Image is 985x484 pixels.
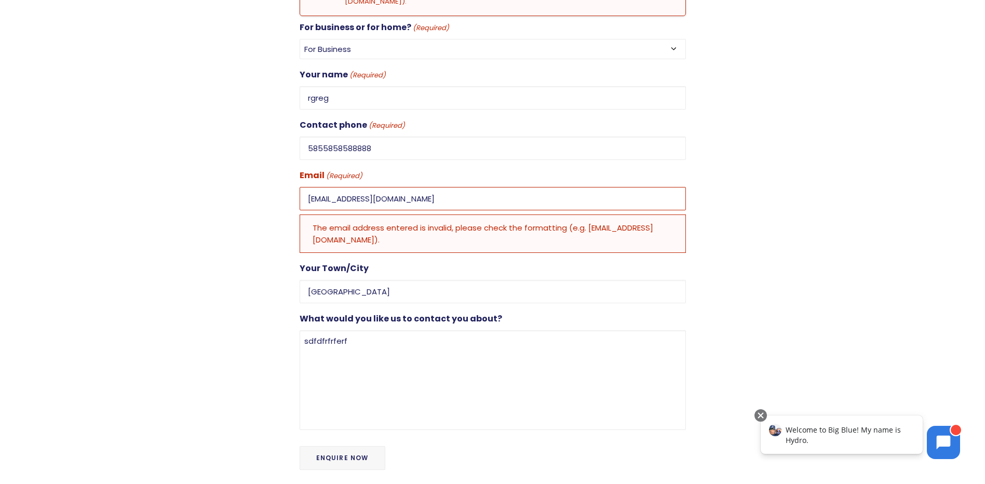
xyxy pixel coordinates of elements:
span: (Required) [412,22,449,34]
textarea: sdfdfrfrferf [300,330,686,430]
label: What would you like us to contact you about? [300,312,502,326]
iframe: Chatbot [750,407,970,469]
input: Enquire Now [300,446,385,470]
span: (Required) [368,120,405,132]
span: (Required) [325,170,362,182]
div: The email address entered is invalid, please check the formatting (e.g. [EMAIL_ADDRESS][DOMAIN_NA... [300,214,686,253]
label: Your Town/City [300,261,369,276]
label: For business or for home? [300,20,449,35]
label: Contact phone [300,118,405,132]
label: Email [300,168,362,183]
span: (Required) [348,70,386,82]
label: Your name [300,68,386,82]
